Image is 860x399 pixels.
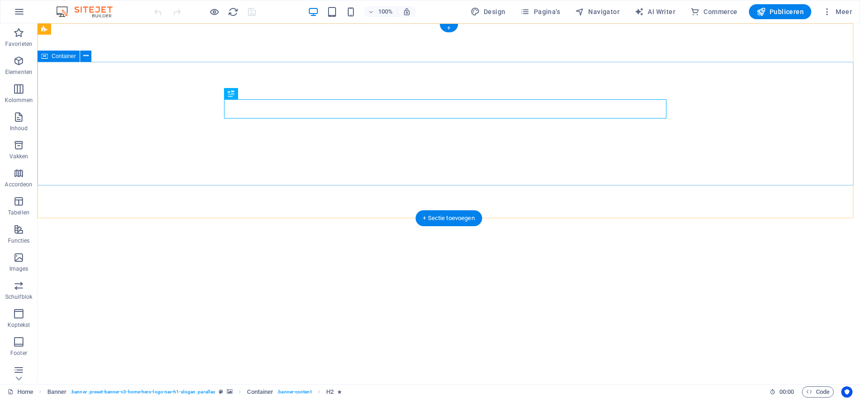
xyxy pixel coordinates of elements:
[227,6,239,17] button: reload
[247,386,273,398] span: Klik om te selecteren, dubbelklik om te bewerken
[9,153,29,160] p: Vakken
[786,388,787,395] span: :
[819,4,856,19] button: Meer
[337,389,342,394] i: Element bevat een animatie
[471,7,506,16] span: Design
[47,386,342,398] nav: breadcrumb
[5,181,32,188] p: Accordeon
[209,6,220,17] button: Klik hier om de voorbeeldmodus te verlaten en verder te gaan met bewerken
[520,7,560,16] span: Pagina's
[9,265,29,273] p: Images
[415,210,482,226] div: + Sectie toevoegen
[467,4,509,19] div: Design (Ctrl+Alt+Y)
[403,7,411,16] i: Stel bij het wijzigen van de grootte van de weergegeven website automatisch het juist zoomniveau ...
[806,386,830,398] span: Code
[779,386,794,398] span: 00 00
[47,386,67,398] span: Klik om te selecteren, dubbelklik om te bewerken
[440,24,458,32] div: +
[219,389,223,394] i: Dit element is een aanpasbare voorinstelling
[54,6,124,17] img: Editor Logo
[5,293,32,301] p: Schuifblok
[823,7,852,16] span: Meer
[378,6,393,17] h6: 100%
[635,7,675,16] span: AI Writer
[5,68,32,76] p: Elementen
[467,4,509,19] button: Design
[8,237,30,244] p: Functies
[687,4,741,19] button: Commerce
[70,386,215,398] span: . banner .preset-banner-v3-home-hero-logo-nav-h1-slogan .parallax
[326,386,334,398] span: Klik om te selecteren, dubbelklik om te bewerken
[52,53,76,59] span: Container
[802,386,834,398] button: Code
[10,349,27,357] p: Footer
[841,386,853,398] button: Usercentrics
[5,40,32,48] p: Favorieten
[7,386,33,398] a: Klik om selectie op te heffen, dubbelklik om Pagina's te open
[277,386,311,398] span: . banner-content
[749,4,811,19] button: Publiceren
[571,4,623,19] button: Navigator
[227,389,232,394] i: Dit element bevat een achtergrond
[631,4,679,19] button: AI Writer
[8,209,30,216] p: Tabellen
[7,321,30,329] p: Koptekst
[228,7,239,17] i: Pagina opnieuw laden
[575,7,620,16] span: Navigator
[364,6,397,17] button: 100%
[5,96,33,104] p: Kolommen
[770,386,794,398] h6: Sessietijd
[10,125,28,132] p: Inhoud
[690,7,738,16] span: Commerce
[516,4,564,19] button: Pagina's
[756,7,804,16] span: Publiceren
